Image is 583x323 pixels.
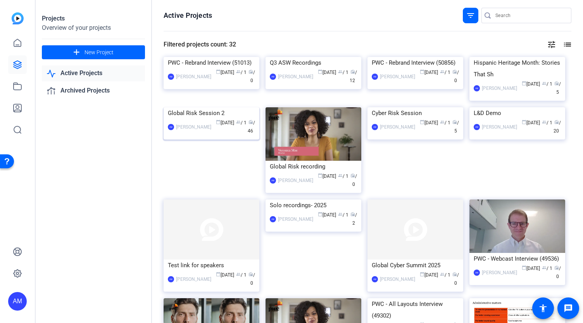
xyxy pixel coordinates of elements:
[248,120,253,124] span: radio
[522,265,526,270] span: calendar_today
[372,298,459,321] div: PWC - All Layouts Interview (49302)
[474,270,480,276] div: AM
[380,123,415,131] div: [PERSON_NAME]
[248,70,255,83] span: / 0
[420,120,438,125] span: [DATE]
[168,57,255,69] div: PWC - Rebrand Interview (51013)
[420,70,438,75] span: [DATE]
[236,272,241,277] span: group
[474,57,561,80] div: Hispanic Heritage Month: Stories That Sh
[538,304,548,313] mat-icon: accessibility
[338,212,343,216] span: group
[554,81,559,86] span: radio
[522,120,526,124] span: calendar_today
[338,212,348,218] span: / 1
[216,120,221,124] span: calendar_today
[372,124,378,130] div: AM
[440,69,445,74] span: group
[440,120,450,125] span: / 1
[350,173,355,178] span: radio
[164,40,236,49] div: Filtered projects count: 32
[42,23,145,33] div: Overview of your projects
[542,120,552,125] span: / 1
[420,69,424,74] span: calendar_today
[452,272,459,286] span: / 0
[564,304,573,313] mat-icon: message
[440,70,450,75] span: / 1
[278,73,313,81] div: [PERSON_NAME]
[8,292,27,311] div: AM
[554,81,561,95] span: / 5
[270,199,357,211] div: Solo recordings- 2025
[270,161,357,172] div: Global Risk recording
[216,272,221,277] span: calendar_today
[372,74,378,80] div: AM
[270,216,276,222] div: AM
[12,12,24,24] img: blue-gradient.svg
[85,48,114,57] span: New Project
[248,69,253,74] span: radio
[42,14,145,23] div: Projects
[350,69,355,74] span: radio
[420,120,424,124] span: calendar_today
[452,120,457,124] span: radio
[236,272,247,278] span: / 1
[554,265,559,270] span: radio
[380,275,415,283] div: [PERSON_NAME]
[452,120,459,134] span: / 5
[338,70,348,75] span: / 1
[168,259,255,271] div: Test link for speakers
[350,212,357,226] span: / 2
[562,40,571,49] mat-icon: list
[440,120,445,124] span: group
[482,123,517,131] div: [PERSON_NAME]
[350,70,357,83] span: / 12
[236,120,241,124] span: group
[522,120,540,125] span: [DATE]
[270,177,276,184] div: AM
[248,120,255,134] span: / 46
[554,266,561,279] span: / 0
[452,70,459,83] span: / 0
[164,11,212,20] h1: Active Projects
[554,120,561,134] span: / 20
[350,174,357,187] span: / 0
[474,85,480,91] div: AM
[452,69,457,74] span: radio
[440,272,445,277] span: group
[522,81,526,86] span: calendar_today
[318,212,336,218] span: [DATE]
[474,107,561,119] div: L&D Demo
[542,120,547,124] span: group
[338,173,343,178] span: group
[216,272,234,278] span: [DATE]
[452,272,457,277] span: radio
[554,120,559,124] span: radio
[42,45,145,59] button: New Project
[542,81,547,86] span: group
[542,265,547,270] span: group
[318,70,336,75] span: [DATE]
[474,124,480,130] div: AM
[42,83,145,99] a: Archived Projects
[350,212,355,216] span: radio
[168,124,174,130] div: AM
[318,173,323,178] span: calendar_today
[474,253,561,265] div: PWC - Webcast Interview (49536)
[542,81,552,87] span: / 1
[216,69,221,74] span: calendar_today
[440,272,450,278] span: / 1
[216,120,234,125] span: [DATE]
[270,57,357,69] div: Q3 ASW Recordings
[372,107,459,119] div: Cyber Risk Session
[318,212,323,216] span: calendar_today
[42,65,145,81] a: Active Projects
[547,40,556,49] mat-icon: tune
[318,174,336,179] span: [DATE]
[248,272,253,277] span: radio
[216,70,234,75] span: [DATE]
[522,266,540,271] span: [DATE]
[482,269,517,277] div: [PERSON_NAME]
[372,276,378,282] div: AM
[466,11,475,20] mat-icon: filter_list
